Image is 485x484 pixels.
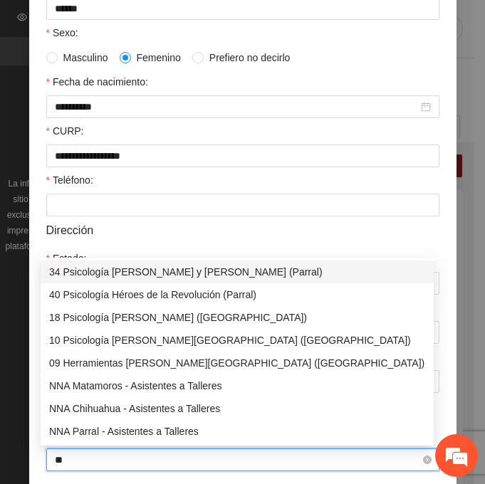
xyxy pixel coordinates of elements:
[7,328,271,378] textarea: Escriba su mensaje y pulse “Intro”
[46,251,87,266] label: Estado:
[74,73,239,91] div: Chatee con nosotros ahora
[49,332,425,348] div: 10 Psicología [PERSON_NAME][GEOGRAPHIC_DATA] ([GEOGRAPHIC_DATA])
[55,449,421,470] input: Perfil de beneficiario
[41,261,434,283] div: 34 Psicología José María Morelos y Pavón (Parral)
[49,264,425,280] div: 34 Psicología [PERSON_NAME] y [PERSON_NAME] (Parral)
[46,194,439,216] input: Teléfono:
[46,144,439,167] input: CURP:
[46,123,84,139] label: CURP:
[58,50,114,65] span: Masculino
[49,287,425,302] div: 40 Psicología Héroes de la Revolución (Parral)
[41,329,434,352] div: 10 Psicología Práxedis G. Guerrero (Chihuahua)
[234,7,268,41] div: Minimizar ventana de chat en vivo
[46,221,94,239] span: Dirección
[46,74,148,90] label: Fecha de nacimiento:
[423,456,432,464] span: close-circle
[46,172,93,188] label: Teléfono:
[41,420,434,443] div: NNA Parral - Asistentes a Talleres
[41,283,434,306] div: 40 Psicología Héroes de la Revolución (Parral)
[49,423,425,439] div: NNA Parral - Asistentes a Talleres
[49,355,425,371] div: 09 Herramientas [PERSON_NAME][GEOGRAPHIC_DATA] ([GEOGRAPHIC_DATA])
[83,159,197,303] span: Estamos en línea.
[41,306,434,329] div: 18 Psicología José Dolores Palomino (Chihuahua)
[55,99,418,115] input: Fecha de nacimiento:
[46,25,78,41] label: Sexo:
[204,50,296,65] span: Prefiero no decirlo
[41,397,434,420] div: NNA Chihuahua - Asistentes a Talleres
[49,310,425,325] div: 18 Psicología [PERSON_NAME] ([GEOGRAPHIC_DATA])
[131,50,187,65] span: Femenino
[41,374,434,397] div: NNA Matamoros - Asistentes a Talleres
[41,352,434,374] div: 09 Herramientas Práxedis G. Guerrero (Chihuahua)
[49,401,425,416] div: NNA Chihuahua - Asistentes a Talleres
[49,378,425,394] div: NNA Matamoros - Asistentes a Talleres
